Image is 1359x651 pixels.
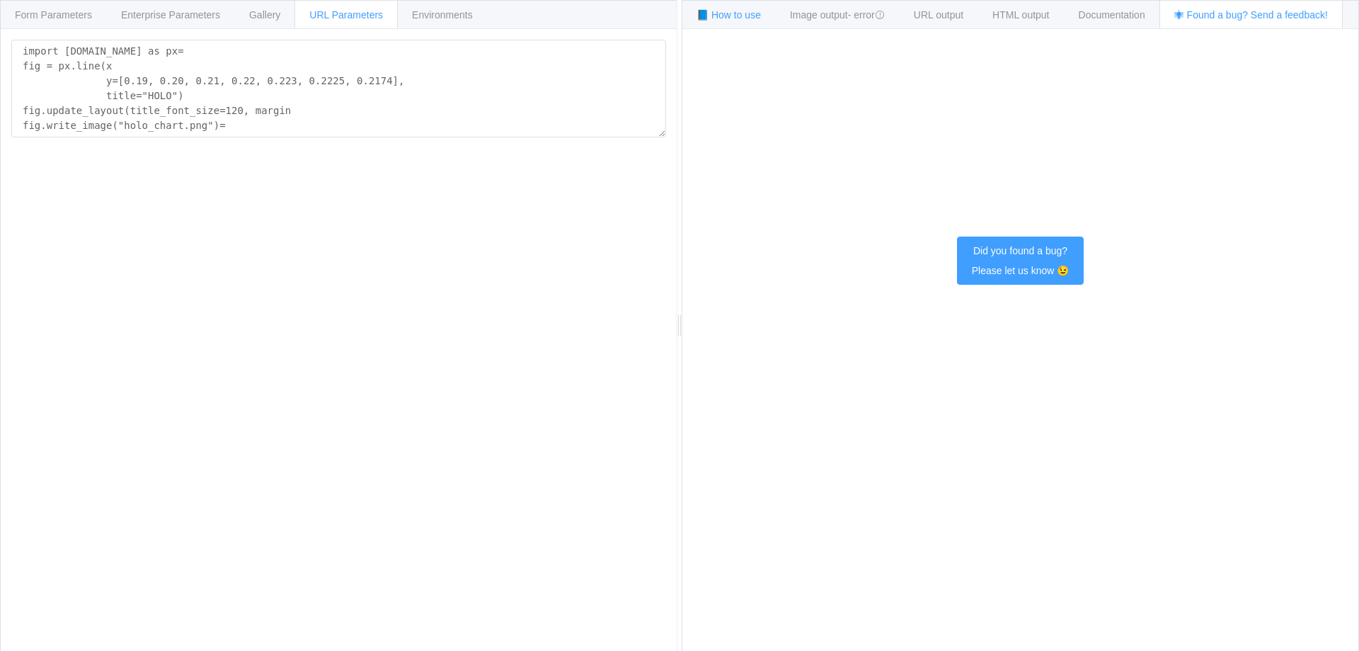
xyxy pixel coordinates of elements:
[992,9,1049,21] span: HTML output
[309,9,383,21] span: URL Parameters
[957,237,1084,285] button: Did you found a bug?Please let us know 😉
[1079,9,1145,21] span: Documentation
[790,9,885,21] span: Image output
[914,9,963,21] span: URL output
[249,9,280,21] span: Gallery
[1174,9,1328,21] span: 🕷 Found a bug? Send a feedback!
[848,9,885,21] span: - error
[972,245,1070,276] span: Did you found a bug? Please let us know 😉
[696,9,761,21] span: 📘 How to use
[121,9,220,21] span: Enterprise Parameters
[412,9,473,21] span: Environments
[15,9,92,21] span: Form Parameters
